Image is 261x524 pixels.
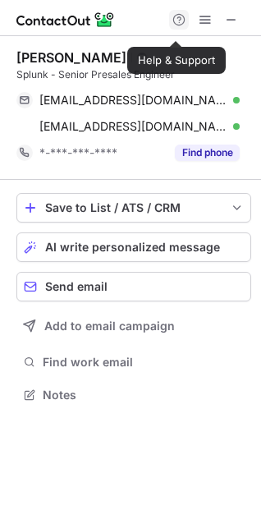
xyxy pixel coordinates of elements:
button: Find work email [16,351,251,374]
button: Add to email campaign [16,311,251,341]
span: Add to email campaign [44,319,175,333]
button: save-profile-one-click [16,193,251,223]
img: ContactOut v5.3.10 [16,10,115,30]
button: Send email [16,272,251,301]
button: Notes [16,384,251,407]
span: Notes [43,388,245,402]
span: Send email [45,280,108,293]
span: AI write personalized message [45,241,220,254]
span: [EMAIL_ADDRESS][DOMAIN_NAME] [39,119,227,134]
div: Splunk - Senior Presales Engineer [16,67,251,82]
div: Save to List / ATS / CRM [45,201,222,214]
button: Reveal Button [175,145,240,161]
span: [EMAIL_ADDRESS][DOMAIN_NAME] [39,93,227,108]
div: [PERSON_NAME] [16,49,126,66]
span: Find work email [43,355,245,370]
button: AI write personalized message [16,232,251,262]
